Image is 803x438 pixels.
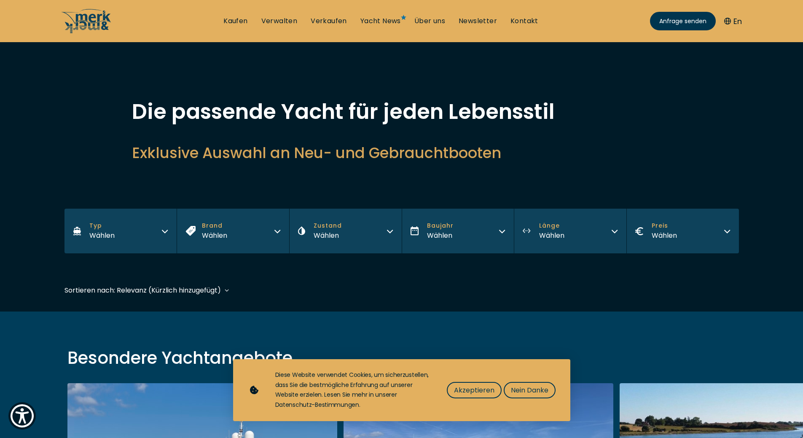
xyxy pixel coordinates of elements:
[454,385,494,395] span: Akzeptieren
[427,221,454,230] span: Baujahr
[514,209,626,253] button: LängeWählen
[314,230,342,241] div: Wählen
[261,16,298,26] a: Verwalten
[504,382,556,398] button: Nein Danke
[132,142,671,163] h2: Exklusive Auswahl an Neu- und Gebrauchtbooten
[275,370,430,410] div: Diese Website verwendet Cookies, um sicherzustellen, dass Sie die bestmögliche Erfahrung auf unse...
[652,230,677,241] div: Wählen
[202,230,227,241] div: Wählen
[275,400,359,409] a: Datenschutz-Bestimmungen
[64,209,177,253] button: TypWählen
[311,16,347,26] a: Verkaufen
[650,12,716,30] a: Anfrage senden
[8,402,36,430] button: Show Accessibility Preferences
[427,230,454,241] div: Wählen
[89,221,115,230] span: Typ
[89,230,115,241] div: Wählen
[447,382,502,398] button: Akzeptieren
[64,285,221,296] div: Sortieren nach: Relevanz (Kürzlich hinzugefügt)
[289,209,402,253] button: ZustandWählen
[724,16,742,27] button: En
[132,101,671,122] h1: Die passende Yacht für jeden Lebensstil
[539,221,564,230] span: Länge
[459,16,497,26] a: Newsletter
[223,16,247,26] a: Kaufen
[652,221,677,230] span: Preis
[177,209,289,253] button: BrandWählen
[360,16,401,26] a: Yacht News
[626,209,739,253] button: PreisWählen
[314,221,342,230] span: Zustand
[414,16,445,26] a: Über uns
[510,16,538,26] a: Kontakt
[539,230,564,241] div: Wählen
[202,221,227,230] span: Brand
[659,17,706,26] span: Anfrage senden
[511,385,548,395] span: Nein Danke
[402,209,514,253] button: BaujahrWählen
